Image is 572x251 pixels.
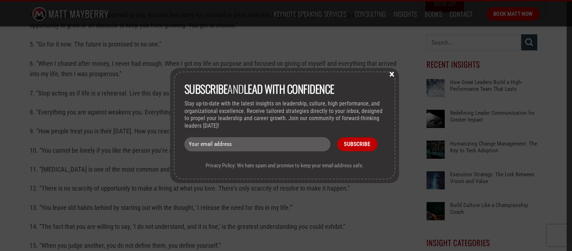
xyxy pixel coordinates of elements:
[184,137,330,151] input: Your email address
[386,70,397,77] button: Close
[184,80,334,97] span: and
[184,162,385,169] p: Privacy Policy: We hate spam and promise to keep your email address safe.
[244,80,334,97] strong: lead with Confidence
[337,137,378,151] input: Subscribe
[184,80,228,97] strong: Subscribe
[184,100,385,130] p: Stay up-to-date with the latest insights on leadership, culture, high performance, and organizati...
